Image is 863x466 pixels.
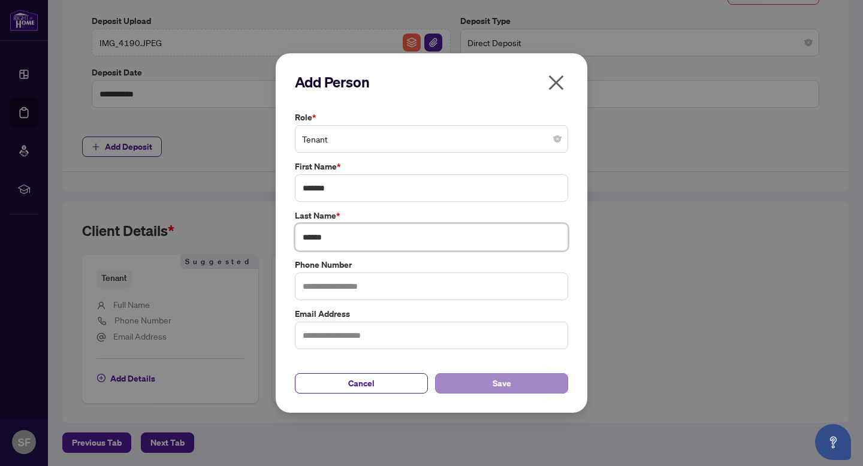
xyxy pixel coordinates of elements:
[295,160,568,173] label: First Name
[295,209,568,222] label: Last Name
[435,373,568,394] button: Save
[295,307,568,320] label: Email Address
[554,135,561,143] span: close-circle
[295,258,568,271] label: Phone Number
[302,128,561,150] span: Tenant
[547,73,566,92] span: close
[295,72,568,92] h2: Add Person
[815,424,851,460] button: Open asap
[493,374,511,393] span: Save
[348,374,375,393] span: Cancel
[295,373,428,394] button: Cancel
[295,111,568,124] label: Role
